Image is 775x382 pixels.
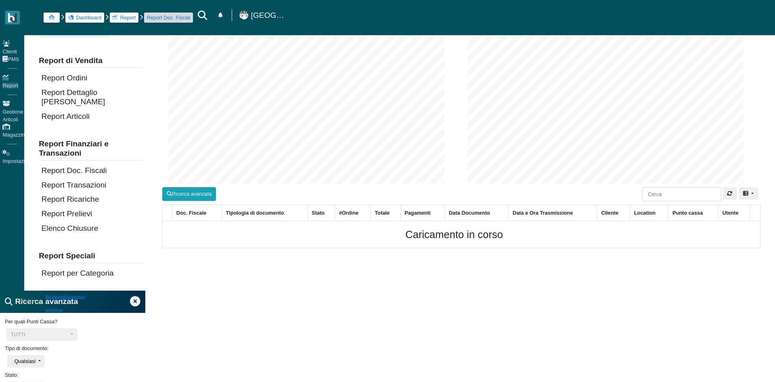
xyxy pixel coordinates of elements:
[42,209,143,218] h4: Report Prelievi
[76,14,102,21] span: Dashboard
[42,88,143,106] h4: Report Dettaglio [PERSON_NAME]
[308,205,335,220] div: Stato
[233,2,291,27] a: ... [GEOGRAPHIC_DATA]
[42,112,143,121] h4: Report Articoli
[718,205,750,220] div: Utente
[42,73,143,82] h4: Report Ordini
[405,227,503,242] span: Caricamento in corso
[2,150,31,164] a: Impostazioni
[401,205,445,220] div: Pagamenti
[42,166,143,175] h4: Report Doc. Fiscali
[41,291,90,304] a: BookingDesigner
[668,205,718,220] div: Punto cassa
[251,11,286,20] h4: [GEOGRAPHIC_DATA]
[42,194,143,204] h4: Report Ricariche
[509,205,597,220] div: Data e Ora Trasmissione
[630,205,668,220] div: Location
[6,328,77,341] button: TUTTI
[42,224,143,233] h4: Elenco Chiusure
[2,41,17,55] a: Clienti
[42,268,143,278] h4: Report per Categoria
[739,187,758,200] button: Columns
[7,355,45,367] button: Qualsiasi
[445,205,509,220] div: Data Documento
[597,205,630,220] div: Cliente
[147,14,190,21] a: Report Doc. Fiscali
[172,205,222,220] div: Doc. Fiscale
[42,180,143,190] h4: Report Transazioni
[2,124,27,138] a: Magazzino
[723,187,737,200] button: Aggiorna
[239,11,248,19] img: ...
[8,13,17,22] img: logo
[162,187,216,201] button: Ricerca avanzata
[19,297,36,305] p: I/O Net
[39,56,103,65] b: Report di Vendita
[739,187,760,200] div: Colonne
[642,187,721,201] input: Cerca
[39,139,109,157] b: Report Finanziari e Transazioni
[120,14,136,21] span: Report
[14,358,36,364] div: Qualsiasi
[68,14,101,21] a: Dashboard
[2,101,23,122] a: Gestione Articoli
[112,14,136,21] a: Report
[2,75,18,89] a: Report
[41,304,67,317] a: Invoice
[335,205,371,220] div: #Ordine
[15,296,78,308] b: Ricerca avanzata
[718,357,768,375] iframe: Help widget launcher
[39,251,95,260] b: Report Speciali
[222,205,308,220] div: Tipologia di documento
[11,331,69,338] div: TUTTI
[371,205,400,220] div: Totale
[2,56,19,62] a: PMS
